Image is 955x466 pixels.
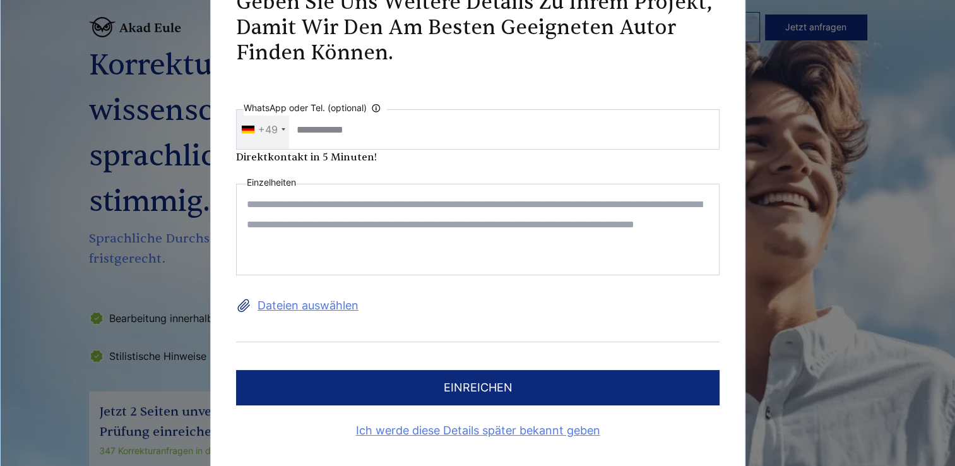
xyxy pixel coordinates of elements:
button: einreichen [236,370,720,405]
a: Ich werde diese Details später bekannt geben [236,421,720,441]
label: Dateien auswählen [236,296,720,316]
div: Telephone country code [237,110,289,149]
div: +49 [258,119,278,140]
label: WhatsApp oder Tel. (optional) [244,100,387,116]
label: Einzelheiten [247,175,296,190]
div: Direktkontakt in 5 Minuten! [236,150,720,165]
